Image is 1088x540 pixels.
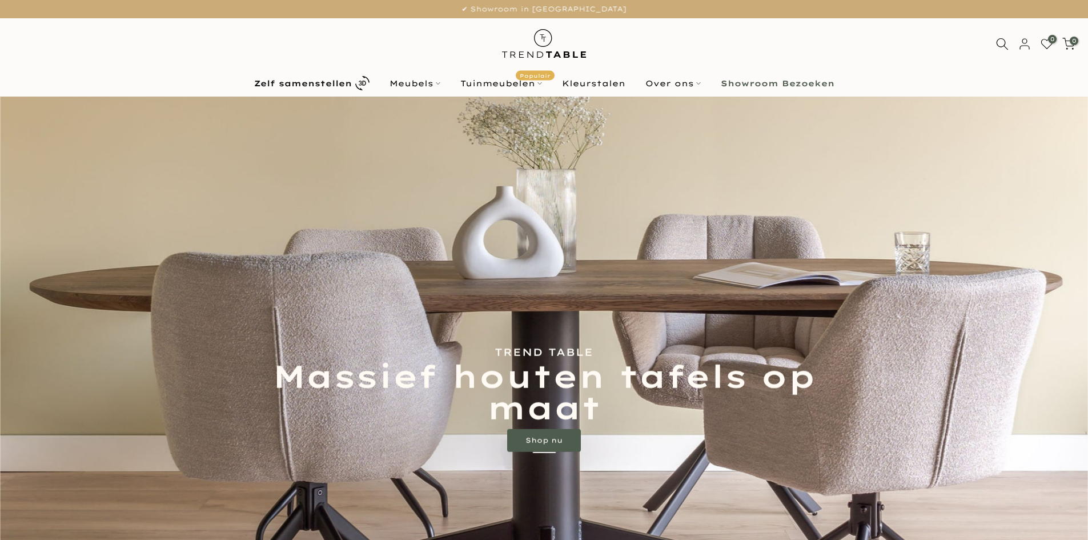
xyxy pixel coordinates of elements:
img: trend-table [494,18,594,69]
a: Kleurstalen [552,77,635,90]
a: Shop nu [507,429,581,452]
b: Zelf samenstellen [254,79,352,87]
a: 0 [1062,38,1075,50]
a: Zelf samenstellen [244,73,379,93]
b: Showroom Bezoeken [721,79,834,87]
a: TuinmeubelenPopulair [450,77,552,90]
a: 0 [1041,38,1053,50]
a: Over ons [635,77,710,90]
a: Showroom Bezoeken [710,77,844,90]
span: 0 [1070,37,1078,45]
p: ✔ Showroom in [GEOGRAPHIC_DATA] [14,3,1074,15]
span: 0 [1048,35,1057,43]
a: Meubels [379,77,450,90]
span: Populair [516,70,555,80]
